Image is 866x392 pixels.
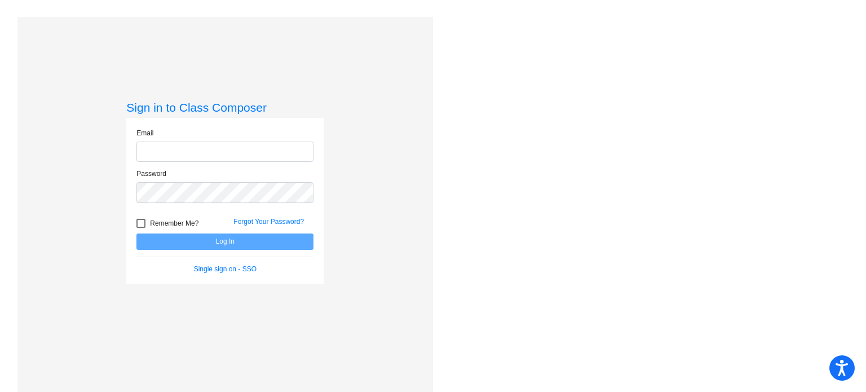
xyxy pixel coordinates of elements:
[136,169,166,179] label: Password
[194,265,257,273] a: Single sign on - SSO
[233,218,304,226] a: Forgot Your Password?
[136,128,153,138] label: Email
[150,217,198,230] span: Remember Me?
[136,234,313,250] button: Log In
[126,100,324,114] h3: Sign in to Class Composer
